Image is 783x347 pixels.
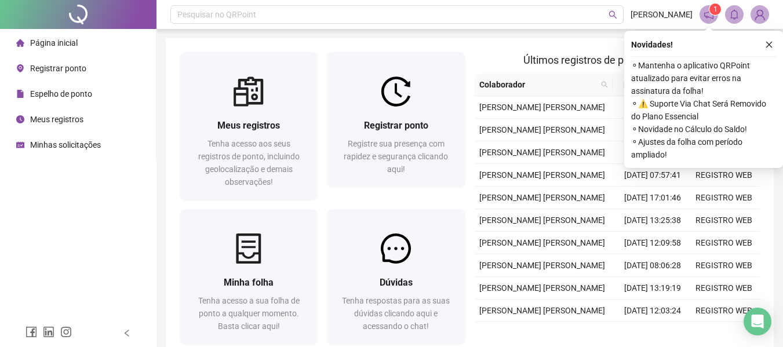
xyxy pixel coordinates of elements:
td: [DATE] 12:03:24 [617,299,689,322]
span: notification [704,9,714,20]
span: search [609,10,617,19]
span: facebook [26,326,37,338]
span: 1 [713,5,718,13]
span: Tenha respostas para as suas dúvidas clicando aqui e acessando o chat! [342,296,450,331]
td: [DATE] 12:09:58 [617,232,689,254]
span: close [765,41,773,49]
td: [DATE] 18:11:13 [617,96,689,119]
span: Página inicial [30,38,78,48]
span: Tenha acesso a sua folha de ponto a qualquer momento. Basta clicar aqui! [198,296,300,331]
td: REGISTRO WEB [689,299,760,322]
span: schedule [16,141,24,149]
td: [DATE] 13:25:38 [617,209,689,232]
td: [DATE] 08:06:28 [617,254,689,277]
td: [DATE] 13:27:14 [617,119,689,141]
span: bell [729,9,740,20]
span: [PERSON_NAME] [PERSON_NAME] [479,306,605,315]
span: linkedin [43,326,54,338]
span: ⚬ Ajustes da folha com período ampliado! [631,136,776,161]
span: Registrar ponto [30,64,86,73]
span: ⚬ ⚠️ Suporte Via Chat Será Removido do Plano Essencial [631,97,776,123]
span: [PERSON_NAME] [PERSON_NAME] [479,193,605,202]
div: Open Intercom Messenger [744,308,771,335]
span: [PERSON_NAME] [631,8,693,21]
span: [PERSON_NAME] [PERSON_NAME] [479,125,605,134]
span: file [16,90,24,98]
td: REGISTRO WEB [689,232,760,254]
span: Data/Hora [617,78,668,91]
span: search [601,81,608,88]
span: Novidades ! [631,38,673,51]
span: Minha folha [224,277,274,288]
img: 89362 [751,6,769,23]
td: REGISTRO WEB [689,164,760,187]
a: DúvidasTenha respostas para as suas dúvidas clicando aqui e acessando o chat! [327,209,465,344]
td: [DATE] 18:03:48 [617,322,689,345]
span: Registre sua presença com rapidez e segurança clicando aqui! [344,139,448,174]
span: [PERSON_NAME] [PERSON_NAME] [479,170,605,180]
span: Dúvidas [380,277,413,288]
span: clock-circle [16,115,24,123]
span: [PERSON_NAME] [PERSON_NAME] [479,238,605,247]
span: [PERSON_NAME] [PERSON_NAME] [479,261,605,270]
span: instagram [60,326,72,338]
sup: 1 [709,3,721,15]
span: environment [16,64,24,72]
th: Data/Hora [613,74,682,96]
span: left [123,329,131,337]
span: ⚬ Novidade no Cálculo do Saldo! [631,123,776,136]
span: Minhas solicitações [30,140,101,149]
span: Registrar ponto [364,120,428,131]
td: REGISTRO WEB [689,187,760,209]
td: REGISTRO WEB [689,254,760,277]
span: ⚬ Mantenha o aplicativo QRPoint atualizado para evitar erros na assinatura da folha! [631,59,776,97]
td: [DATE] 12:04:33 [617,141,689,164]
a: Minha folhaTenha acesso a sua folha de ponto a qualquer momento. Basta clicar aqui! [180,209,318,344]
span: Tenha acesso aos seus registros de ponto, incluindo geolocalização e demais observações! [198,139,300,187]
span: [PERSON_NAME] [PERSON_NAME] [479,283,605,293]
span: [PERSON_NAME] [PERSON_NAME] [479,103,605,112]
td: REGISTRO WEB [689,322,760,345]
span: home [16,39,24,47]
a: Meus registrosTenha acesso aos seus registros de ponto, incluindo geolocalização e demais observa... [180,52,318,200]
span: Últimos registros de ponto sincronizados [523,54,711,66]
span: [PERSON_NAME] [PERSON_NAME] [479,148,605,157]
span: Meus registros [217,120,280,131]
span: search [599,76,610,93]
td: REGISTRO WEB [689,277,760,299]
td: [DATE] 17:01:46 [617,187,689,209]
a: Registrar pontoRegistre sua presença com rapidez e segurança clicando aqui! [327,52,465,187]
span: Espelho de ponto [30,89,92,98]
td: REGISTRO WEB [689,209,760,232]
td: [DATE] 13:19:19 [617,277,689,299]
span: Meus registros [30,115,83,124]
span: [PERSON_NAME] [PERSON_NAME] [479,215,605,225]
span: Colaborador [479,78,597,91]
td: [DATE] 07:57:41 [617,164,689,187]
